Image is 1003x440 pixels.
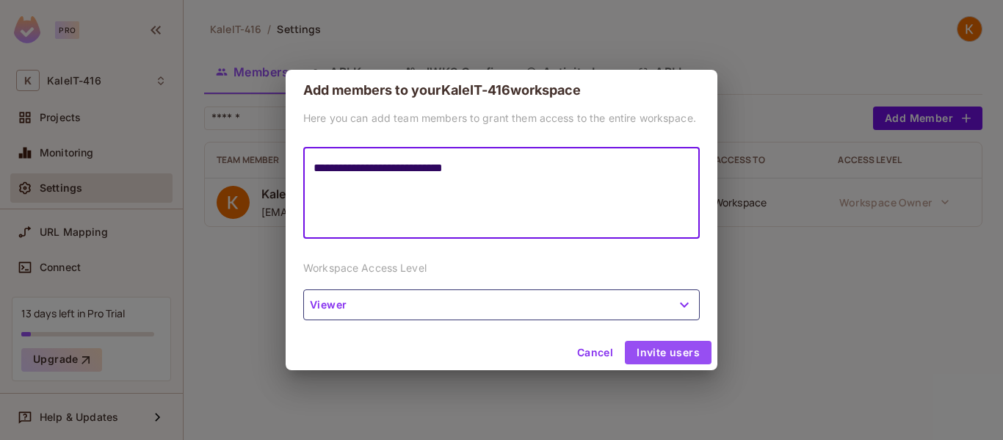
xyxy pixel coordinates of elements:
p: Here you can add team members to grant them access to the entire workspace. [303,111,700,125]
h2: Add members to your KaleIT-416 workspace [286,70,717,111]
button: Viewer [303,289,700,320]
button: Cancel [571,341,619,364]
button: Invite users [625,341,711,364]
p: Workspace Access Level [303,261,700,275]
